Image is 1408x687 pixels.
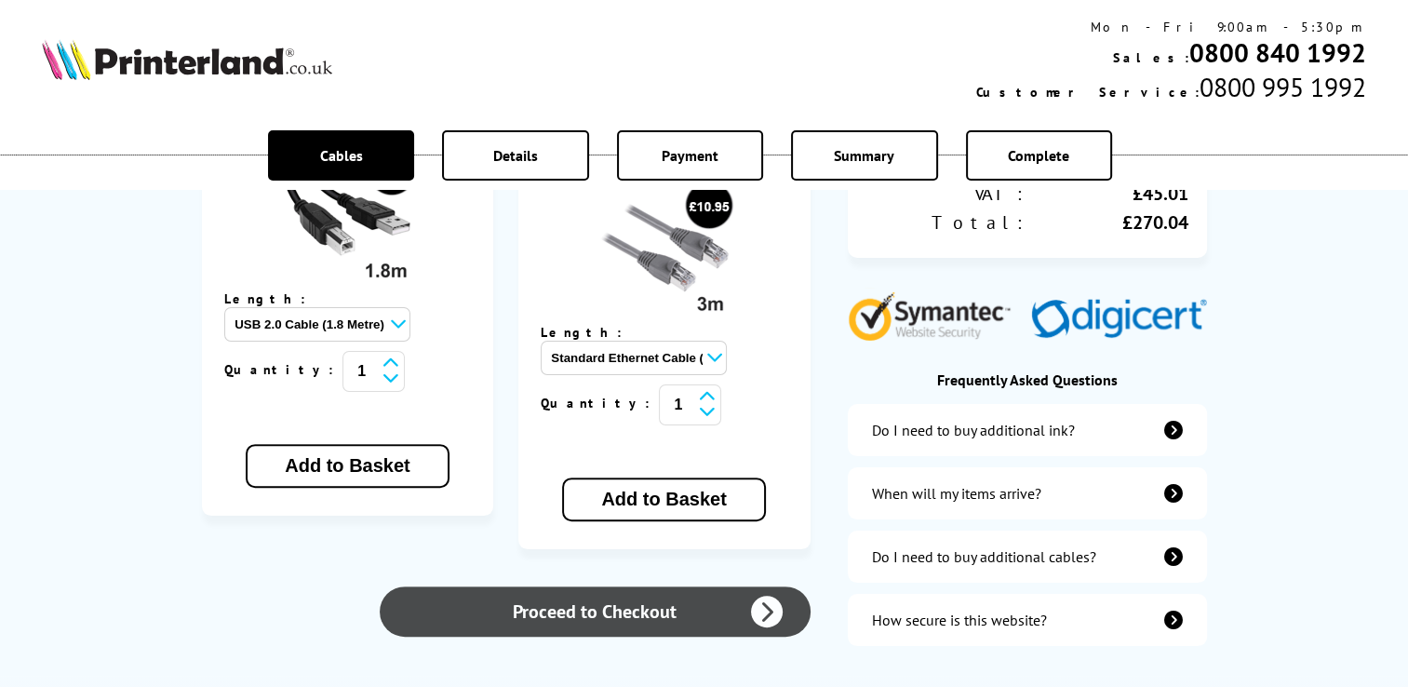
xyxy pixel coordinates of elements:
div: Frequently Asked Questions [848,370,1207,389]
span: Quantity: [541,395,659,411]
span: Summary [834,146,894,165]
span: Sales: [1113,49,1189,66]
img: Printerland Logo [42,39,332,80]
span: Length: [224,290,324,307]
div: How secure is this website? [872,611,1047,629]
div: Do I need to buy additional ink? [872,421,1075,439]
div: Total: [866,210,1027,235]
div: £45.01 [1027,182,1188,206]
a: additional-ink [848,404,1207,456]
img: Digicert [1031,299,1207,341]
div: £270.04 [1027,210,1188,235]
span: Complete [1008,146,1069,165]
a: additional-cables [848,531,1207,583]
div: When will my items arrive? [872,484,1041,503]
div: Mon - Fri 9:00am - 5:30pm [976,19,1366,35]
span: Payment [662,146,718,165]
img: Symantec Website Security [848,288,1024,341]
a: secure-website [848,594,1207,646]
span: Quantity: [224,361,342,378]
img: usb cable [277,147,417,287]
button: Add to Basket [246,444,449,488]
a: Proceed to Checkout [380,586,810,637]
span: Details [493,146,538,165]
button: Add to Basket [562,478,765,521]
img: Ethernet cable [595,181,734,320]
span: Length: [541,324,640,341]
div: Do I need to buy additional cables? [872,547,1096,566]
span: Cables [320,146,363,165]
a: items-arrive [848,467,1207,519]
div: VAT: [866,182,1027,206]
span: 0800 995 1992 [1200,70,1366,104]
span: Customer Service: [976,84,1200,101]
a: 0800 840 1992 [1189,35,1366,70]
